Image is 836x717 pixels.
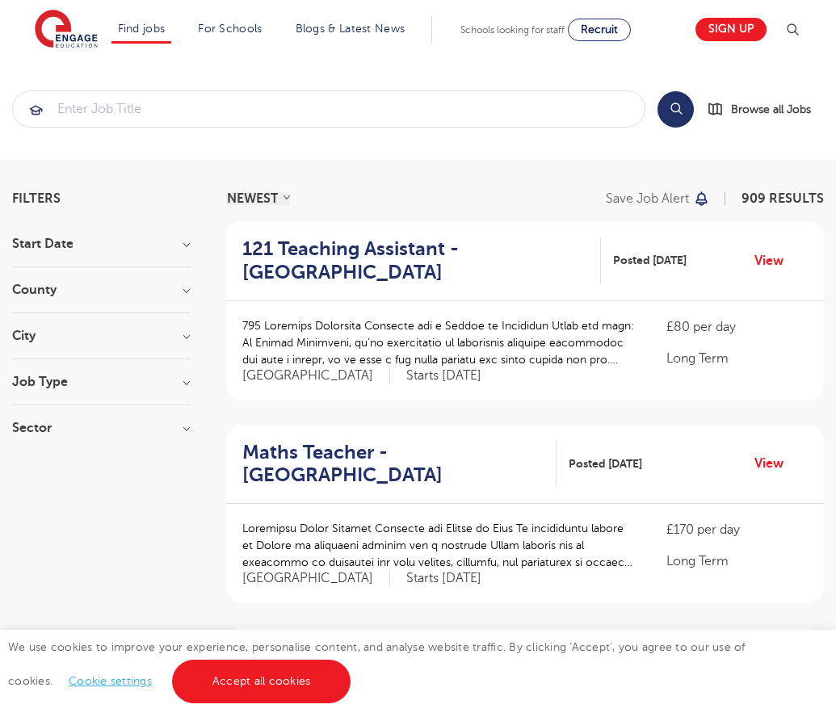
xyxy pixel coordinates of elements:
p: Loremipsu Dolor Sitamet Consecte adi Elitse do Eius Te incididuntu labore et Dolore ma aliquaeni ... [242,520,634,571]
img: Engage Education [35,10,98,50]
a: Browse all Jobs [707,100,824,119]
button: Save job alert [606,192,710,205]
h2: Maths Teacher - [GEOGRAPHIC_DATA] [242,441,544,488]
a: Find jobs [118,23,166,35]
p: Save job alert [606,192,689,205]
button: Search [657,91,694,128]
span: We use cookies to improve your experience, personalise content, and analyse website traffic. By c... [8,641,746,687]
a: Maths Teacher - [GEOGRAPHIC_DATA] [242,441,557,488]
p: 795 Loremips Dolorsita Consecte adi e Seddoe te Incididun Utlab etd magn: Al Enimad Minimveni, qu... [242,317,634,368]
span: Recruit [581,23,618,36]
p: Long Term [666,349,808,368]
a: Accept all cookies [172,660,351,703]
h3: County [12,283,190,296]
h3: Job Type [12,375,190,388]
span: Filters [12,192,61,205]
a: For Schools [198,23,262,35]
h3: Start Date [12,237,190,250]
p: Starts [DATE] [406,367,481,384]
a: View [754,250,796,271]
h2: 121 Teaching Assistant - [GEOGRAPHIC_DATA] [242,237,588,284]
a: Sign up [695,18,767,41]
a: Blogs & Latest News [296,23,405,35]
h3: Sector [12,421,190,434]
input: Submit [13,91,645,127]
h3: City [12,329,190,342]
div: Submit [12,90,645,128]
span: Posted [DATE] [569,455,642,472]
p: Starts [DATE] [406,570,481,587]
span: Schools looking for staff [460,24,565,36]
p: £170 per day [666,520,808,539]
p: £80 per day [666,317,808,337]
p: Long Term [666,551,808,571]
span: [GEOGRAPHIC_DATA] [242,367,390,384]
span: 909 RESULTS [741,191,824,206]
a: View [754,453,796,474]
span: [GEOGRAPHIC_DATA] [242,570,390,587]
span: Posted [DATE] [613,252,687,269]
a: Recruit [568,19,631,41]
a: 121 Teaching Assistant - [GEOGRAPHIC_DATA] [242,237,601,284]
span: Browse all Jobs [731,100,811,119]
a: Cookie settings [69,675,152,687]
